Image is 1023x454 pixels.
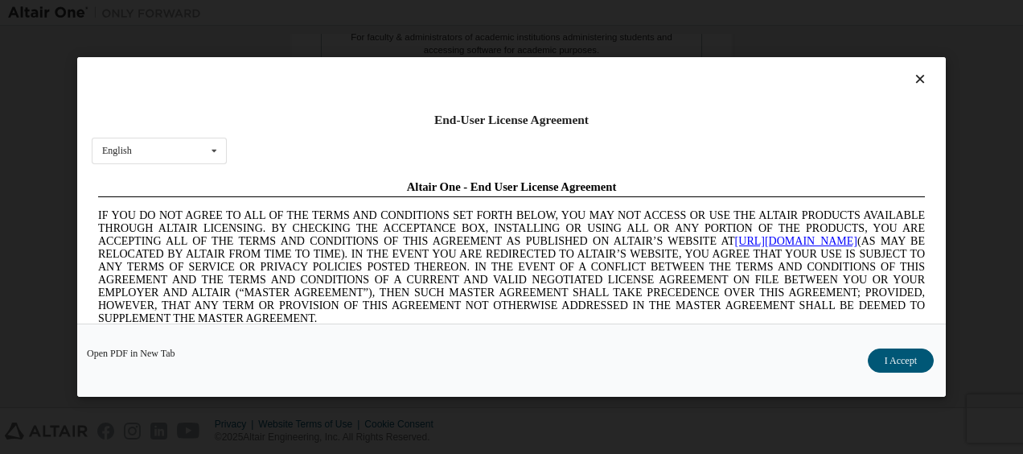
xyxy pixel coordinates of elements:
span: IF YOU DO NOT AGREE TO ALL OF THE TERMS AND CONDITIONS SET FORTH BELOW, YOU MAY NOT ACCESS OR USE... [6,35,833,151]
button: I Accept [868,349,934,373]
a: Open PDF in New Tab [87,349,175,358]
div: End-User License Agreement [92,112,931,128]
div: English [102,146,132,155]
span: Altair One - End User License Agreement [315,6,525,19]
span: Lore Ipsumd Sit Ame Cons Adipisc Elitseddo (“Eiusmodte”) in utlabor Etdolo Magnaaliqua Eni. (“Adm... [6,164,833,279]
a: [URL][DOMAIN_NAME] [643,61,766,73]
